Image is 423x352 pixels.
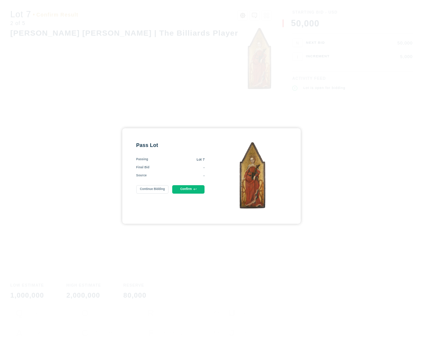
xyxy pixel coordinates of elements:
[172,185,205,194] button: Confirm
[136,165,149,170] div: Final Bid
[136,173,147,178] div: Source
[148,157,205,162] div: Lot 7
[136,157,148,162] div: Passing
[136,142,205,149] div: Pass Lot
[149,165,205,170] div: -
[147,173,205,178] div: -
[136,185,169,194] button: Continue Bidding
